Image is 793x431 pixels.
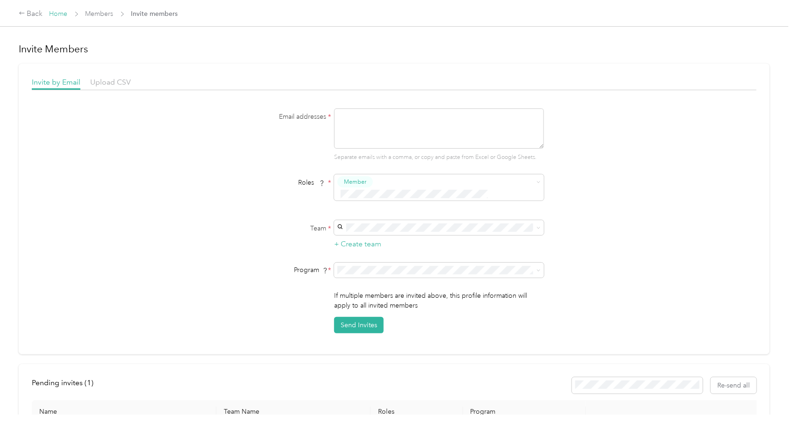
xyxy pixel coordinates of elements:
span: Pending invites [32,378,93,387]
th: Name [32,400,216,424]
div: info-bar [32,377,757,394]
th: Program [463,400,586,424]
span: Invite members [131,9,178,19]
iframe: Everlance-gr Chat Button Frame [741,379,793,431]
button: + Create team [334,238,381,250]
a: Home [50,10,68,18]
div: Back [19,8,43,20]
div: left-menu [32,377,100,394]
a: Members [86,10,114,18]
span: Roles [295,175,328,190]
button: Member [337,176,373,188]
div: Program [214,265,331,275]
label: Team [214,223,331,233]
button: Send Invites [334,317,384,333]
p: If multiple members are invited above, this profile information will apply to all invited members [334,291,544,310]
span: Member [344,178,366,186]
span: Invite by Email [32,78,80,86]
span: Upload CSV [90,78,131,86]
label: Email addresses [214,112,331,122]
th: Team Name [216,400,371,424]
h1: Invite Members [19,43,770,56]
button: Re-send all [711,377,757,394]
div: Resend all invitations [572,377,757,394]
span: ( 1 ) [85,378,93,387]
th: Roles [371,400,463,424]
p: Separate emails with a comma, or copy and paste from Excel or Google Sheets. [334,153,544,162]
